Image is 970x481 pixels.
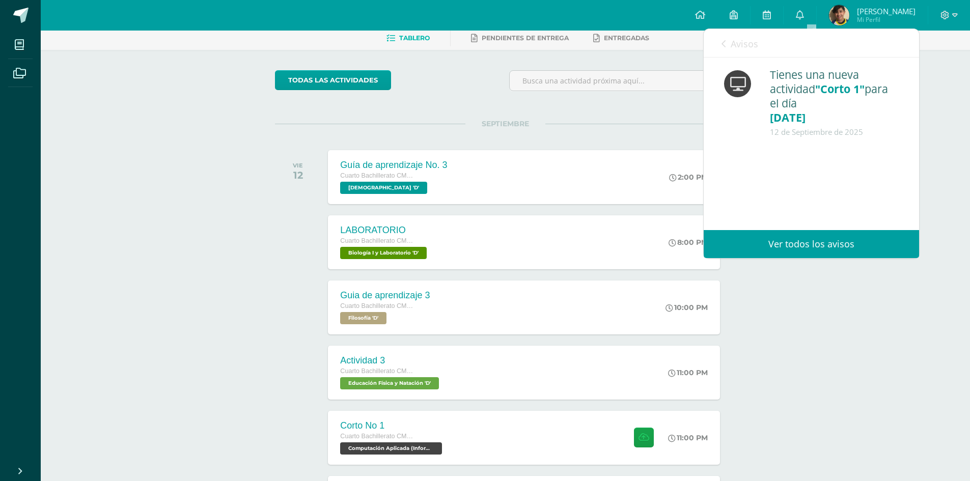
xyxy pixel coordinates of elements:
span: SEPTIEMBRE [465,119,545,128]
a: todas las Actividades [275,70,391,90]
div: LABORATORIO [340,225,429,236]
a: Ver todos los avisos [704,230,919,258]
span: Avisos [731,38,758,50]
a: Pendientes de entrega [471,30,569,46]
span: Filosofía 'D' [340,312,386,324]
div: 12 de Septiembre de 2025 [770,125,899,139]
div: 12 [293,169,303,181]
div: Guía de aprendizaje No. 3 [340,160,447,171]
div: Tienes una nueva actividad para el día [770,68,899,139]
div: 11:00 PM [668,433,708,442]
span: Cuarto Bachillerato CMP Bachillerato en CCLL con Orientación en Computación [340,367,417,375]
div: 10:00 PM [666,303,708,312]
span: Educación Física y Natación 'D' [340,377,439,389]
div: Guia de aprendizaje 3 [340,290,430,301]
span: Mi Perfil [857,15,916,24]
img: dbfe0b640cf26bdc05025017ccb4744e.png [829,5,849,25]
input: Busca una actividad próxima aquí... [510,71,735,91]
div: 2:00 PM [669,173,708,182]
span: Entregadas [604,34,649,42]
span: Biología I y Laboratorio 'D' [340,247,427,259]
span: Computación Aplicada (Informática) 'D' [340,442,442,455]
a: Tablero [386,30,430,46]
div: 11:00 PM [668,368,708,377]
span: Tablero [399,34,430,42]
a: Entregadas [593,30,649,46]
span: Biblia 'D' [340,182,427,194]
div: 8:00 PM [669,238,708,247]
span: "Corto 1" [815,81,865,96]
span: Cuarto Bachillerato CMP Bachillerato en CCLL con Orientación en Computación [340,237,417,244]
span: Cuarto Bachillerato CMP Bachillerato en CCLL con Orientación en Computación [340,433,417,440]
span: Cuarto Bachillerato CMP Bachillerato en CCLL con Orientación en Computación [340,302,417,309]
span: Cuarto Bachillerato CMP Bachillerato en CCLL con Orientación en Computación [340,172,417,179]
span: Pendientes de entrega [482,34,569,42]
div: Actividad 3 [340,355,441,366]
span: [DATE] [770,110,806,125]
div: Corto No 1 [340,420,445,431]
div: VIE [293,162,303,169]
span: [PERSON_NAME] [857,6,916,16]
